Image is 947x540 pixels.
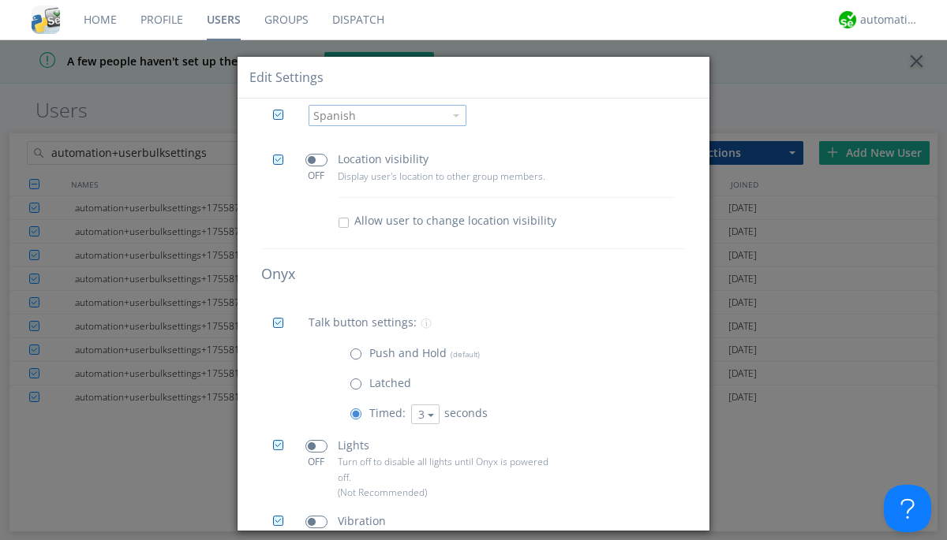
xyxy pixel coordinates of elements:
p: Location visibility [338,151,429,168]
h4: Onyx [261,266,686,282]
img: cddb5a64eb264b2086981ab96f4c1ba7 [32,6,60,34]
p: (Not Recommended) [338,485,556,500]
span: seconds [444,405,488,420]
p: Lights [338,437,369,454]
div: automation+atlas [860,12,919,28]
p: Turn off to disable all lights until Onyx is powered off. [338,455,556,485]
button: 3 [411,404,440,424]
p: Latched [369,374,411,392]
p: Talk button settings: [309,314,417,331]
span: (default) [447,348,480,359]
img: d2d01cd9b4174d08988066c6d424eccd [839,11,856,28]
p: Display user's location to other group members. [338,169,556,184]
span: Allow user to change location visibility [354,213,556,229]
p: Timed: [369,404,406,422]
div: OFF [298,455,334,468]
div: OFF [298,169,334,182]
p: Push and Hold [369,344,480,362]
p: Vibration [338,512,386,530]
